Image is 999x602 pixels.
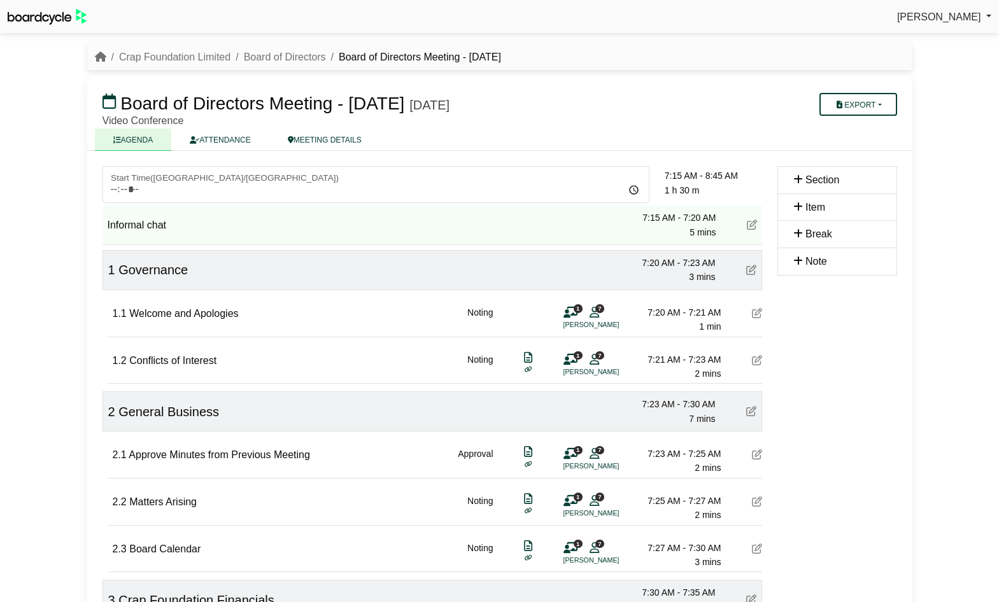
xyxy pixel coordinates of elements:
li: [PERSON_NAME] [563,367,659,377]
div: 7:27 AM - 7:30 AM [632,541,721,555]
div: 7:30 AM - 7:35 AM [627,585,716,599]
div: Noting [467,353,493,381]
span: 2.1 [113,449,127,460]
span: 1 [574,351,583,360]
div: [DATE] [409,97,450,113]
span: 2.3 [113,543,127,554]
div: 7:23 AM - 7:25 AM [632,447,721,461]
button: Export [819,93,896,116]
span: General Business [118,405,219,419]
span: Note [805,256,827,267]
span: Conflicts of Interest [129,355,216,366]
span: 1 [574,446,583,454]
span: [PERSON_NAME] [897,11,981,22]
span: 3 mins [689,272,715,282]
span: 5 mins [690,227,716,237]
span: Matters Arising [129,496,197,507]
span: Section [805,174,839,185]
span: 1 h 30 m [665,185,699,195]
span: 7 mins [689,414,715,424]
span: 2 [108,405,115,419]
span: 1.1 [113,308,127,319]
div: 7:23 AM - 7:30 AM [627,397,716,411]
nav: breadcrumb [95,49,501,66]
span: 7 [595,446,604,454]
span: 1 [574,304,583,312]
li: Board of Directors Meeting - [DATE] [326,49,501,66]
span: 1.2 [113,355,127,366]
li: [PERSON_NAME] [563,555,659,566]
span: Video Conference [103,115,184,126]
span: 1 [574,540,583,548]
a: Crap Foundation Limited [119,52,230,62]
span: 2.2 [113,496,127,507]
span: 7 [595,493,604,501]
span: 7 [595,351,604,360]
div: 7:25 AM - 7:27 AM [632,494,721,508]
div: 7:21 AM - 7:23 AM [632,353,721,367]
a: Board of Directors [244,52,326,62]
span: 1 min [699,321,721,332]
span: Break [805,228,832,239]
div: 7:15 AM - 8:45 AM [665,169,762,183]
div: Noting [467,541,493,570]
span: Approve Minutes from Previous Meeting [129,449,310,460]
div: 7:15 AM - 7:20 AM [627,211,716,225]
li: [PERSON_NAME] [563,319,659,330]
li: [PERSON_NAME] [563,508,659,519]
span: Informal chat [108,220,166,230]
span: Board Calendar [129,543,201,554]
div: 7:20 AM - 7:23 AM [627,256,716,270]
div: 7:20 AM - 7:21 AM [632,305,721,319]
span: Governance [118,263,188,277]
a: MEETING DETAILS [269,129,380,151]
span: 7 [595,304,604,312]
span: 2 mins [695,463,721,473]
span: Welcome and Apologies [129,308,238,319]
a: [PERSON_NAME] [897,9,991,25]
span: 1 [108,263,115,277]
span: 3 mins [695,557,721,567]
span: 1 [574,493,583,501]
a: ATTENDANCE [171,129,269,151]
span: 7 [595,540,604,548]
a: AGENDA [95,129,172,151]
span: 2 mins [695,368,721,379]
span: 2 mins [695,510,721,520]
img: BoardcycleBlackGreen-aaafeed430059cb809a45853b8cf6d952af9d84e6e89e1f1685b34bfd5cb7d64.svg [8,9,87,25]
li: [PERSON_NAME] [563,461,659,472]
div: Approval [458,447,493,475]
div: Noting [467,305,493,334]
span: Board of Directors Meeting - [DATE] [120,94,404,113]
span: Item [805,202,825,213]
div: Noting [467,494,493,522]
